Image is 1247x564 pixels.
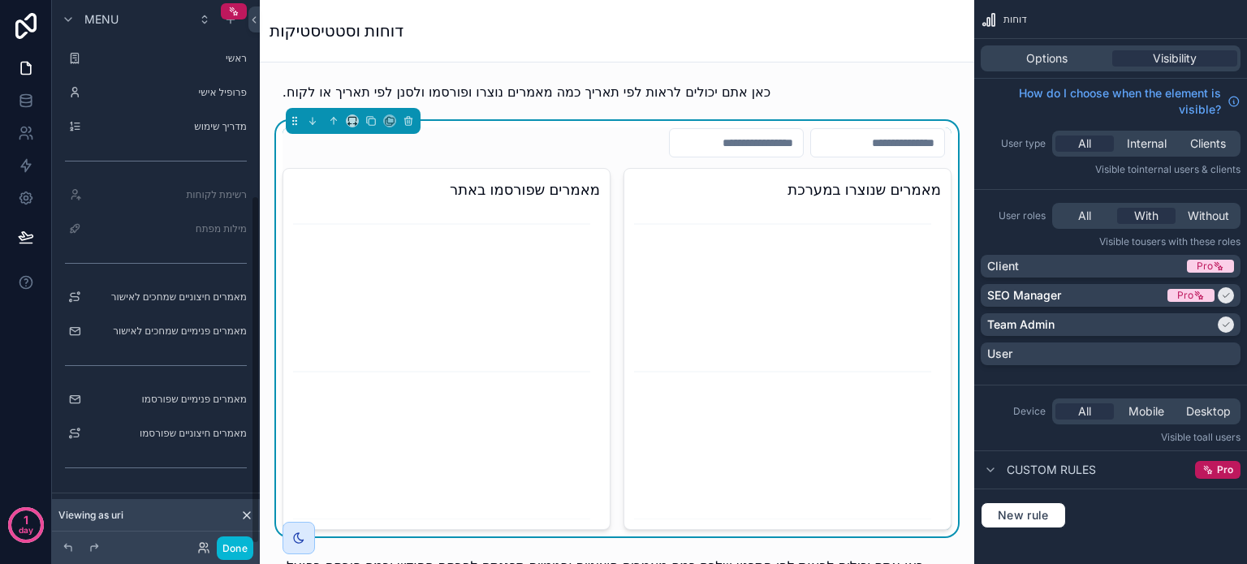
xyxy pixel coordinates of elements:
label: מאמרים פנימיים שפורסמו [88,393,247,406]
button: New rule [981,502,1066,528]
p: Visible to [981,163,1241,176]
label: ראשי [88,52,247,65]
h3: מאמרים שפורסמו באתר [293,179,600,201]
div: chart [293,208,600,519]
a: מאמרים חיצוניים שפורסמו [62,420,250,446]
span: Visibility [1153,50,1197,67]
span: With [1134,208,1159,224]
label: מאמרים חיצוניים שפורסמו [88,427,247,440]
button: Done [217,536,253,560]
span: Users with these roles [1141,235,1241,248]
a: קטלוג אתרים חיצוניים [62,489,250,514]
p: 1 [24,512,28,528]
a: מאמרים פנימיים שמחכים לאישור [62,318,250,344]
label: User roles [981,209,1046,222]
label: פרופיל אישי [88,86,247,99]
span: Pro [1197,260,1213,273]
span: Pro [1177,289,1193,302]
a: מילות מפתח [62,216,250,242]
a: פרופיל אישי [62,80,250,105]
p: Team Admin [987,316,1055,333]
span: Internal [1127,136,1167,152]
span: All [1078,403,1091,420]
span: Clients [1190,136,1226,152]
span: Without [1188,208,1229,224]
span: How do I choose when the element is visible? [981,85,1221,118]
p: User [987,346,1012,362]
p: day [19,519,33,541]
label: Device [981,405,1046,418]
p: Visible to [981,235,1241,248]
span: all users [1202,431,1241,443]
a: רשימת לקוחות [62,182,250,208]
h3: מאמרים שנוצרו במערכת [634,179,941,201]
a: מאמרים פנימיים שפורסמו [62,386,250,412]
p: Visible to [981,431,1241,444]
p: Client [987,258,1019,274]
span: Custom rules [1007,462,1096,478]
a: ראשי [62,45,250,71]
span: Desktop [1186,403,1231,420]
span: Internal users & clients [1137,163,1241,175]
p: SEO Manager [987,287,1061,304]
a: מדריך שימוש [62,114,250,140]
span: New rule [991,508,1055,523]
span: דוחות [1003,13,1027,26]
span: All [1078,136,1091,152]
label: מאמרים פנימיים שמחכים לאישור [88,325,247,338]
a: מאמרים חיצוניים שמחכים לאישור [62,284,250,310]
span: Mobile [1128,403,1164,420]
div: chart [634,208,941,519]
label: מדריך שימוש [88,120,247,133]
span: Options [1026,50,1068,67]
span: Pro [1217,463,1233,476]
a: How do I choose when the element is visible? [981,85,1241,118]
h1: דוחות וסטטיסטיקות [270,19,403,42]
span: Menu [84,11,119,28]
label: מילות מפתח [88,222,247,235]
label: מאמרים חיצוניים שמחכים לאישור [88,291,247,304]
span: Viewing as uri [58,509,123,522]
span: All [1078,208,1091,224]
label: רשימת לקוחות [88,188,247,201]
label: User type [981,137,1046,150]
